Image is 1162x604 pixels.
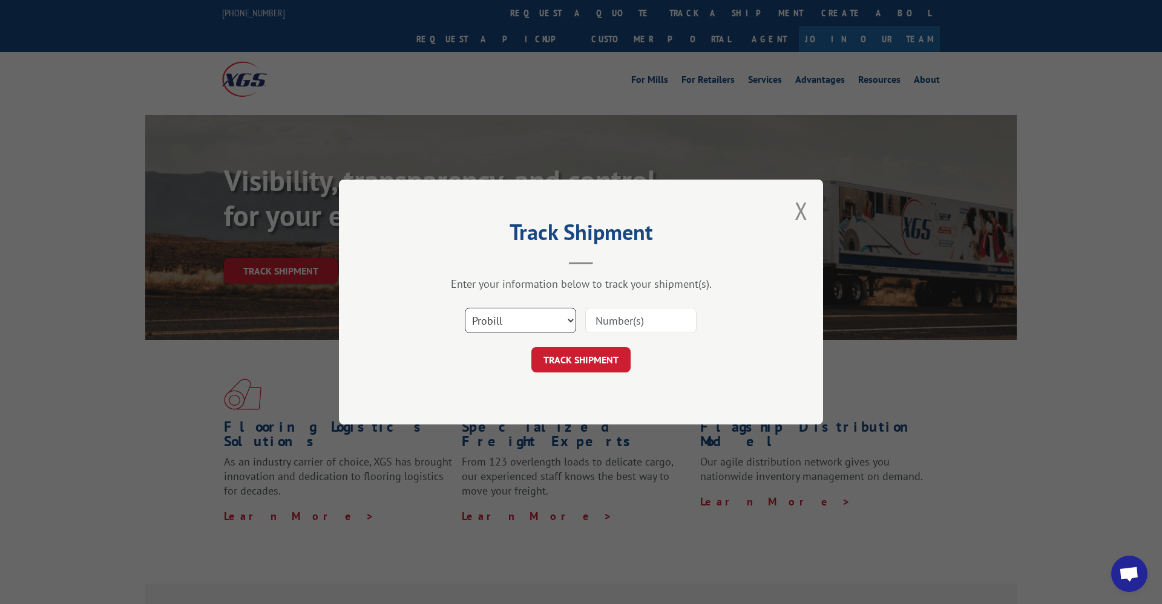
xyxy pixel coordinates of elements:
div: Enter your information below to track your shipment(s). [399,277,763,291]
button: Close modal [795,195,808,227]
div: Open chat [1111,556,1147,592]
button: TRACK SHIPMENT [531,347,631,372]
h2: Track Shipment [399,224,763,247]
input: Number(s) [585,308,697,333]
